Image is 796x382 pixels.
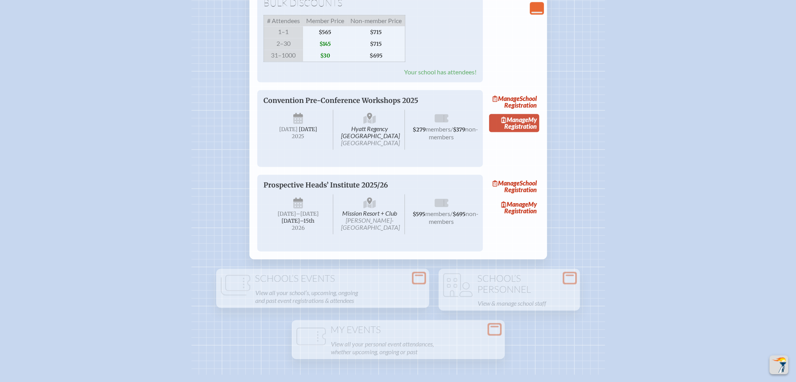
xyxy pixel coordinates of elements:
[264,26,303,38] span: 1–1
[347,15,405,26] span: Non-member Price
[429,125,478,141] span: non-members
[489,93,539,111] a: ManageSchool Registration
[255,287,424,306] p: View all your school’s, upcoming, ongoing and past event registrations & attendees
[501,200,528,208] span: Manage
[501,116,528,123] span: Manage
[299,126,317,133] span: [DATE]
[347,38,405,50] span: $715
[303,15,347,26] span: Member Price
[264,181,461,189] p: Prospective Heads’ Institute 2025/26
[489,178,539,196] a: ManageSchool Registration
[347,50,405,62] span: $695
[296,211,319,217] span: –[DATE]
[303,26,347,38] span: $565
[489,198,539,216] a: ManageMy Registration
[278,211,296,217] span: [DATE]
[493,95,520,102] span: Manage
[771,357,787,373] img: To the top
[425,210,450,217] span: members
[493,179,520,187] span: Manage
[303,50,347,62] span: $30
[303,38,347,50] span: $145
[450,210,453,217] span: /
[769,355,788,374] button: Scroll Top
[279,126,298,133] span: [DATE]
[429,210,478,225] span: non-members
[335,194,405,234] span: Mission Resort + Club
[413,211,425,218] span: $595
[270,133,327,139] span: 2025
[264,38,303,50] span: 2–30
[264,50,303,62] span: 31–1000
[347,26,405,38] span: $715
[489,114,539,132] a: ManageMy Registration
[264,96,461,105] p: Convention Pre-Conference Workshops 2025
[331,339,500,357] p: View all your personal event attendances, whether upcoming, ongoing or past
[341,139,400,146] span: [GEOGRAPHIC_DATA]
[264,15,303,26] span: # Attendees
[335,110,405,150] span: Hyatt Regency [GEOGRAPHIC_DATA]
[451,125,453,133] span: /
[453,126,465,133] span: $379
[404,68,477,76] span: Your school has attendees!
[442,273,577,295] h1: School’s Personnel
[270,225,327,231] span: 2026
[426,125,451,133] span: members
[295,324,502,335] h1: My Events
[453,211,466,218] span: $695
[413,126,426,133] span: $279
[478,298,575,309] p: View & manage school staff
[219,273,426,284] h1: School’s Events
[282,218,314,224] span: [DATE]–⁠15th
[341,216,400,231] span: [PERSON_NAME]-[GEOGRAPHIC_DATA]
